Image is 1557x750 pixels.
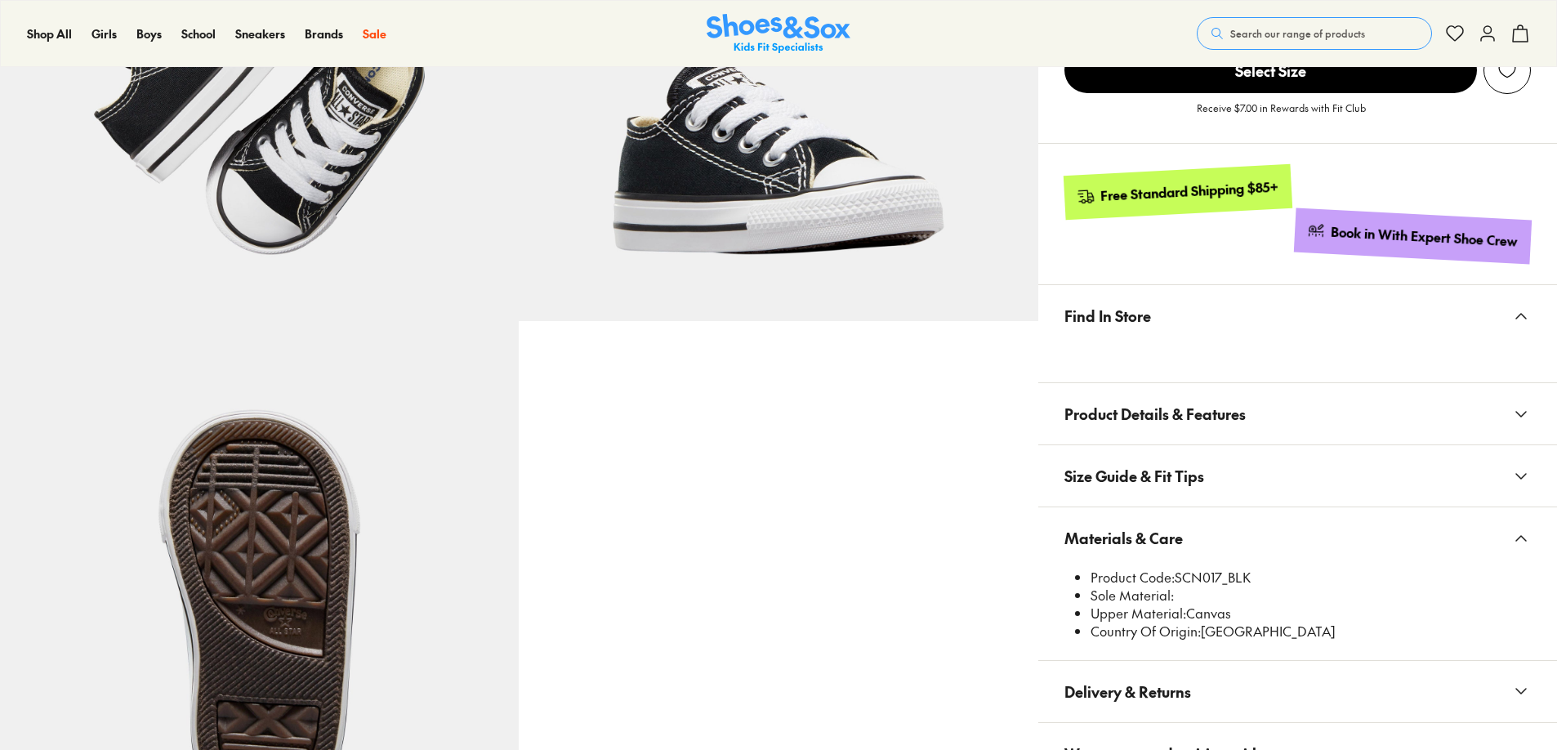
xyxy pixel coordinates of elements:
button: Find In Store [1038,285,1557,346]
p: Receive $7.00 in Rewards with Fit Club [1197,100,1366,130]
a: School [181,25,216,42]
a: Sneakers [235,25,285,42]
button: Search our range of products [1197,17,1432,50]
span: Search our range of products [1230,26,1365,41]
span: Find In Store [1064,292,1151,340]
button: Size Guide & Fit Tips [1038,445,1557,507]
a: Boys [136,25,162,42]
button: Select Size [1064,47,1477,94]
button: Delivery & Returns [1038,661,1557,722]
a: Shoes & Sox [707,14,850,54]
a: Brands [305,25,343,42]
div: Book in With Expert Shoe Crew [1331,223,1519,251]
a: Girls [91,25,117,42]
div: Free Standard Shipping $85+ [1100,178,1278,205]
a: Shop All [27,25,72,42]
img: SNS_Logo_Responsive.svg [707,14,850,54]
li: [GEOGRAPHIC_DATA] [1091,623,1531,641]
button: Add to Wishlist [1483,47,1531,94]
span: Delivery & Returns [1064,667,1191,716]
span: Product Details & Features [1064,390,1246,438]
li: SCN017_BLK [1091,569,1531,587]
span: Upper Material: [1091,604,1186,622]
span: Sole Material: [1091,586,1174,604]
span: Materials & Care [1064,514,1183,562]
a: Sale [363,25,386,42]
a: Free Standard Shipping $85+ [1063,164,1292,220]
li: Canvas [1091,605,1531,623]
span: Product Code: [1091,568,1175,586]
button: Product Details & Features [1038,383,1557,444]
a: Book in With Expert Shoe Crew [1294,208,1532,265]
span: Country Of Origin: [1091,622,1201,640]
span: Size Guide & Fit Tips [1064,452,1204,500]
button: Materials & Care [1038,507,1557,569]
iframe: Find in Store [1064,346,1531,363]
span: Select Size [1064,47,1477,93]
